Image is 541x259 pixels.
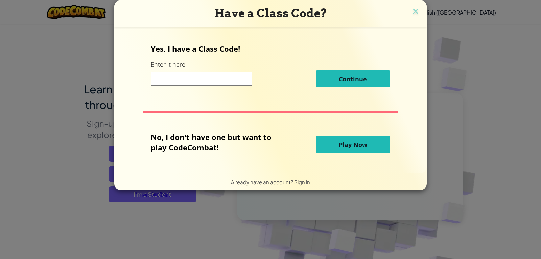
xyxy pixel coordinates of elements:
[294,179,310,185] a: Sign in
[151,132,282,152] p: No, I don't have one but want to play CodeCombat!
[214,6,327,20] span: Have a Class Code?
[151,60,187,69] label: Enter it here:
[411,7,420,17] img: close icon
[231,179,294,185] span: Already have an account?
[316,136,390,153] button: Play Now
[316,70,390,87] button: Continue
[151,44,390,54] p: Yes, I have a Class Code!
[339,141,367,149] span: Play Now
[339,75,367,83] span: Continue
